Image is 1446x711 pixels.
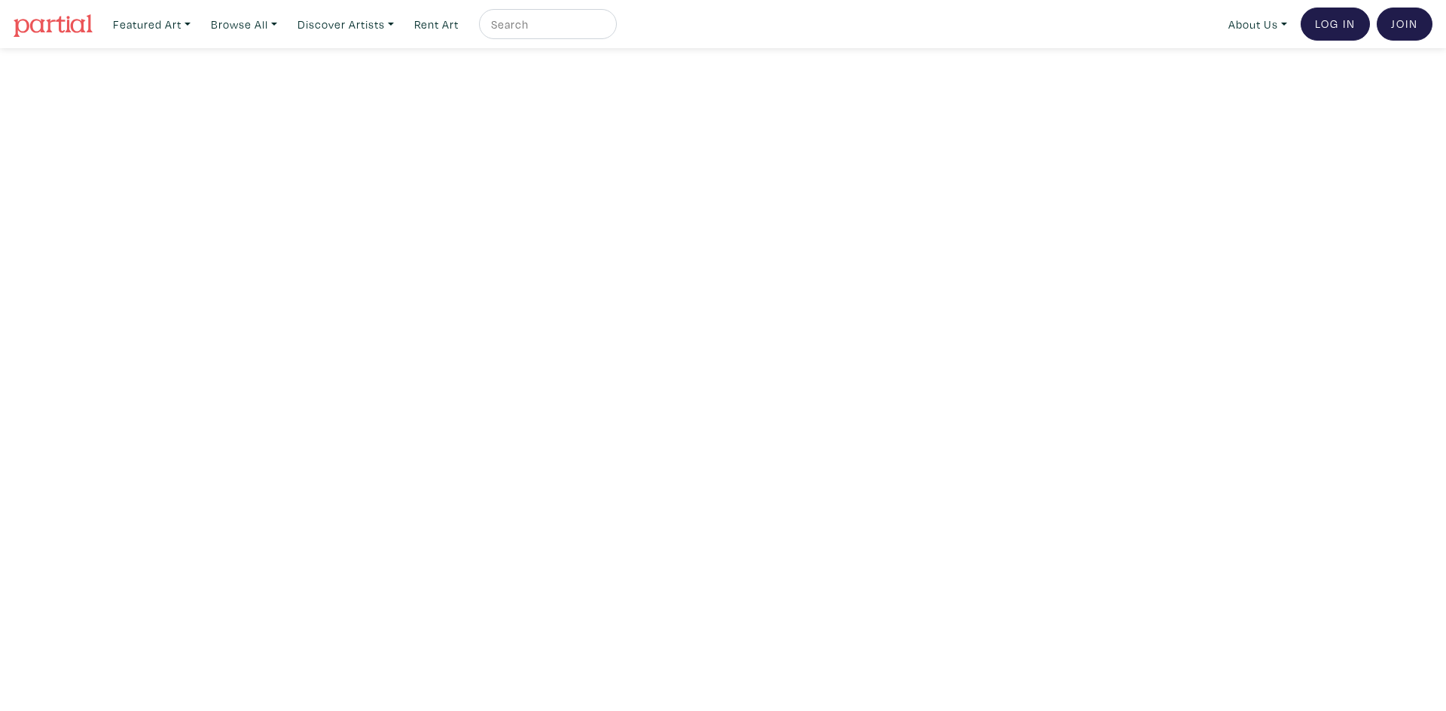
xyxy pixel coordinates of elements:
a: Browse All [204,9,284,40]
a: Featured Art [106,9,197,40]
input: Search [490,15,602,34]
a: Discover Artists [291,9,401,40]
a: Join [1377,8,1432,41]
a: About Us [1222,9,1294,40]
a: Rent Art [407,9,465,40]
a: Log In [1301,8,1370,41]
